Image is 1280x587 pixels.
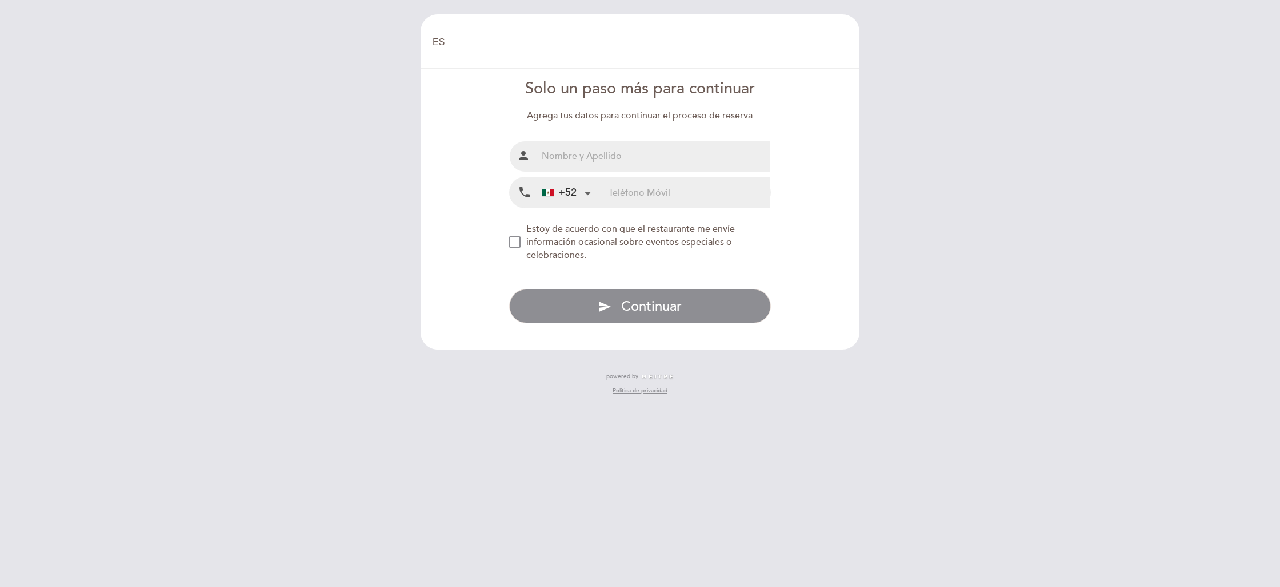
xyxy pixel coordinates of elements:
[606,372,638,380] span: powered by
[542,185,577,200] div: +52
[538,178,595,207] div: Mexico (México): +52
[509,109,771,122] div: Agrega tus datos para continuar el proceso de reserva
[613,387,667,395] a: Política de privacidad
[509,223,771,262] md-checkbox: NEW_MODAL_AGREE_RESTAURANT_SEND_OCCASIONAL_INFO
[509,78,771,100] div: Solo un paso más para continuar
[509,289,771,323] button: send Continuar
[621,298,682,315] span: Continuar
[606,372,674,380] a: powered by
[526,223,735,261] span: Estoy de acuerdo con que el restaurante me envíe información ocasional sobre eventos especiales o...
[517,149,530,162] i: person
[518,185,531,200] i: local_phone
[598,300,611,314] i: send
[641,374,674,380] img: MEITRE
[609,177,770,208] input: Teléfono Móvil
[537,141,771,172] input: Nombre y Apellido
